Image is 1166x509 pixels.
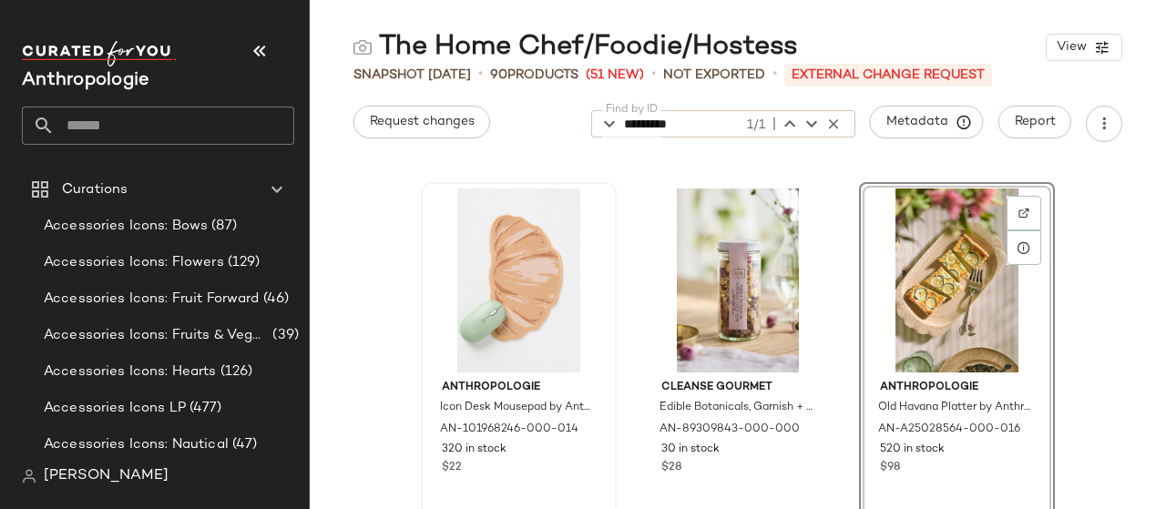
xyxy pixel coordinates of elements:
[353,106,490,138] button: Request changes
[44,465,169,487] span: [PERSON_NAME]
[490,66,578,85] div: Products
[22,41,177,66] img: cfy_white_logo.C9jOOHJF.svg
[269,325,299,346] span: (39)
[998,106,1071,138] button: Report
[44,289,260,310] span: Accessories Icons: Fruit Forward
[1014,115,1056,129] span: Report
[784,64,992,87] p: External Change Request
[208,216,237,237] span: (87)
[224,252,261,273] span: (129)
[870,106,984,138] button: Metadata
[440,400,594,416] span: Icon Desk Mousepad by Anthropologie in Beige, Polyester
[22,71,149,90] span: Current Company Name
[586,66,644,85] span: (51 New)
[442,460,462,476] span: $22
[62,179,128,200] span: Curations
[44,216,208,237] span: Accessories Icons: Bows
[44,434,229,455] span: Accessories Icons: Nautical
[651,64,656,86] span: •
[878,422,1020,438] span: AN-A25028564-000-016
[260,289,290,310] span: (46)
[186,398,222,419] span: (477)
[878,400,1032,416] span: Old Havana Platter by Anthropologie in Beige, Size: Large
[660,422,800,438] span: AN-89309843-000-000
[661,380,815,396] span: Cleanse Gourmet
[217,361,253,382] span: (126)
[427,188,610,372] img: 101968246_014_b
[442,442,506,458] span: 320 in stock
[660,400,813,416] span: Edible Botanicals, Garnish + Gold Leaf by Cleanse Gourmet at Anthropologie
[44,361,217,382] span: Accessories Icons: Hearts
[865,188,1048,372] img: A25028564_016_b14
[885,114,968,130] span: Metadata
[353,29,798,66] div: The Home Chef/Foodie/Hostess
[490,68,507,82] span: 90
[353,38,372,56] img: svg%3e
[22,469,36,484] img: svg%3e
[647,188,830,372] img: 89309843_000_b
[442,380,596,396] span: Anthropologie
[44,252,224,273] span: Accessories Icons: Flowers
[743,116,766,135] div: 1/1
[661,442,720,458] span: 30 in stock
[369,115,475,129] span: Request changes
[353,66,471,85] span: Snapshot [DATE]
[1056,40,1087,55] span: View
[440,422,578,438] span: AN-101968246-000-014
[44,398,186,419] span: Accessories Icons LP
[44,325,269,346] span: Accessories Icons: Fruits & Veggies
[1046,34,1122,61] button: View
[1018,208,1029,219] img: svg%3e
[772,64,777,86] span: •
[229,434,258,455] span: (47)
[663,66,765,85] span: Not Exported
[478,64,483,86] span: •
[661,460,681,476] span: $28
